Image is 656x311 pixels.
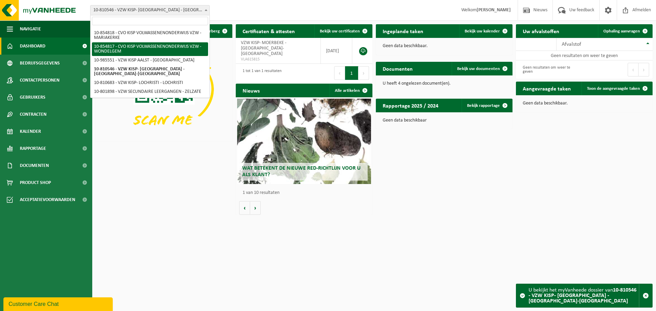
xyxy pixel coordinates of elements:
[383,81,506,86] p: U heeft 4 ongelezen document(en).
[376,99,445,112] h2: Rapportage 2025 / 2024
[92,87,208,96] li: 10-801898 - VZW SECUNDAIRE LEERGANGEN - ZELZATE
[529,287,637,304] strong: 10-810546 - VZW KISP- [GEOGRAPHIC_DATA] - [GEOGRAPHIC_DATA]-[GEOGRAPHIC_DATA]
[241,40,286,56] span: VZW KISP- MOERBEKE - [GEOGRAPHIC_DATA]-[GEOGRAPHIC_DATA]
[20,55,60,72] span: Bedrijfsgegevens
[20,38,45,55] span: Dashboard
[516,51,653,60] td: Geen resultaten om weer te geven
[239,66,282,81] div: 1 tot 1 van 1 resultaten
[236,24,302,38] h2: Certificaten & attesten
[92,79,208,87] li: 10-810683 - VZW KISP- LOCHRISTI - LOCHRISTI
[383,44,506,48] p: Geen data beschikbaar.
[91,5,209,15] span: 10-810546 - VZW KISP- MOERBEKE - MOERBEKE-WAAS
[242,166,360,178] span: Wat betekent de nieuwe RED-richtlijn voor u als klant?
[452,62,512,75] a: Bekijk uw documenten
[92,65,208,79] li: 10-810546 - VZW KISP- [GEOGRAPHIC_DATA] - [GEOGRAPHIC_DATA]-[GEOGRAPHIC_DATA]
[562,42,581,47] span: Afvalstof
[603,29,640,33] span: Ophaling aanvragen
[587,86,640,91] span: Toon de aangevraagde taken
[321,38,352,64] td: [DATE]
[628,63,639,76] button: Previous
[236,84,266,97] h2: Nieuws
[465,29,500,33] span: Bekijk uw kalender
[250,201,261,215] button: Volgende
[20,72,59,89] span: Contactpersonen
[20,89,45,106] span: Gebruikers
[237,99,371,184] a: Wat betekent de nieuwe RED-richtlijn voor u als klant?
[376,24,430,38] h2: Ingeplande taken
[205,29,220,33] span: Verberg
[92,29,208,42] li: 10-854818 - CVO KISP VOLWASSENENONDERWIJS VZW - MARIAKERKE
[241,57,315,62] span: VLA615815
[383,118,506,123] p: Geen data beschikbaar
[92,42,208,56] li: 10-854817 - CVO KISP VOLWASSENENONDERWIJS VZW - WONDELGEM
[459,24,512,38] a: Bekijk uw kalender
[639,63,649,76] button: Next
[92,56,208,65] li: 10-985551 - VZW KISP AALST - [GEOGRAPHIC_DATA]
[477,8,511,13] strong: [PERSON_NAME]
[20,106,46,123] span: Contracten
[20,20,41,38] span: Navigatie
[20,174,51,191] span: Product Shop
[523,101,646,106] p: Geen data beschikbaar.
[239,201,250,215] button: Vorige
[329,84,372,97] a: Alle artikelen
[90,5,210,15] span: 10-810546 - VZW KISP- MOERBEKE - MOERBEKE-WAAS
[199,24,232,38] button: Verberg
[358,66,369,80] button: Next
[516,82,578,95] h2: Aangevraagde taken
[462,99,512,112] a: Bekijk rapportage
[376,62,420,75] h2: Documenten
[243,190,369,195] p: 1 van 10 resultaten
[3,296,114,311] iframe: chat widget
[519,62,581,77] div: Geen resultaten om weer te geven
[20,123,41,140] span: Kalender
[516,24,566,38] h2: Uw afvalstoffen
[345,66,358,80] button: 1
[20,191,75,208] span: Acceptatievoorwaarden
[314,24,372,38] a: Bekijk uw certificaten
[582,82,652,95] a: Toon de aangevraagde taken
[320,29,360,33] span: Bekijk uw certificaten
[20,140,46,157] span: Rapportage
[457,67,500,71] span: Bekijk uw documenten
[334,66,345,80] button: Previous
[598,24,652,38] a: Ophaling aanvragen
[529,284,639,307] div: U bekijkt het myVanheede dossier van
[20,157,49,174] span: Documenten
